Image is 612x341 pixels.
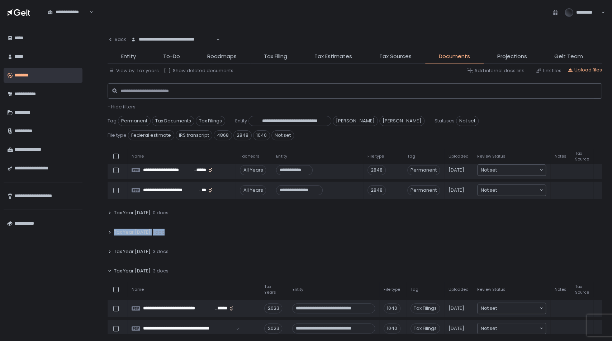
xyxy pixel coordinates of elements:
[384,303,400,313] div: 1040
[207,52,237,61] span: Roadmaps
[233,130,252,140] span: 2848
[153,248,169,255] span: 3 docs
[196,116,225,126] span: Tax Filings
[567,67,602,73] button: Upload files
[109,67,159,74] button: View by: Tax years
[449,187,464,193] span: [DATE]
[478,165,546,176] div: Search for option
[118,116,151,126] span: Permanent
[114,268,151,274] span: Tax Year [DATE]
[314,52,352,61] span: Tax Estimates
[121,52,136,61] span: Entity
[240,154,260,159] span: Tax Years
[264,303,282,313] div: 2023
[449,287,469,292] span: Uploaded
[407,154,415,159] span: Tag
[477,154,506,159] span: Review Status
[497,305,539,312] input: Search for option
[449,167,464,173] span: [DATE]
[497,187,539,194] input: Search for option
[407,165,440,175] span: Permanent
[554,52,583,61] span: Gelt Team
[108,132,127,139] span: File type
[108,118,117,124] span: Tag
[108,32,126,47] button: Back
[481,325,497,332] span: Not set
[367,154,384,159] span: File type
[253,130,270,140] span: 1040
[114,248,151,255] span: Tax Year [DATE]
[449,325,464,332] span: [DATE]
[555,287,566,292] span: Notes
[108,103,136,110] span: - Hide filters
[271,130,294,140] span: Not set
[48,15,89,23] input: Search for option
[108,104,136,110] button: - Hide filters
[536,67,561,74] button: Link files
[477,287,506,292] span: Review Status
[481,187,497,194] span: Not set
[497,52,527,61] span: Projections
[367,165,386,175] div: 2848
[176,130,212,140] span: IRS transcript
[132,287,144,292] span: Name
[240,185,266,195] div: All Years
[114,210,151,216] span: Tax Year [DATE]
[128,130,174,140] span: Federal estimate
[367,185,386,195] div: 2848
[108,36,126,43] div: Back
[478,323,546,334] div: Search for option
[439,52,470,61] span: Documents
[555,154,566,159] span: Notes
[481,305,497,312] span: Not set
[467,67,524,74] button: Add internal docs link
[497,325,539,332] input: Search for option
[481,167,497,174] span: Not set
[152,116,194,126] span: Tax Documents
[264,323,282,333] div: 2023
[240,165,266,175] div: All Years
[163,52,180,61] span: To-Do
[478,185,546,196] div: Search for option
[153,210,169,216] span: 0 docs
[478,303,546,314] div: Search for option
[126,32,220,47] div: Search for option
[411,323,440,333] span: Tax Filings
[384,323,400,333] div: 1040
[153,268,169,274] span: 3 docs
[456,116,479,126] span: Not set
[43,5,93,20] div: Search for option
[497,167,539,174] input: Search for option
[435,118,455,124] span: Statuses
[264,284,284,295] span: Tax Years
[411,287,418,292] span: Tag
[214,130,232,140] span: 4868
[575,151,589,162] span: Tax Source
[379,52,412,61] span: Tax Sources
[292,287,303,292] span: Entity
[449,305,464,312] span: [DATE]
[407,185,440,195] span: Permanent
[411,303,440,313] span: Tax Filings
[379,116,424,126] span: [PERSON_NAME]
[153,229,165,235] span: 1 doc
[276,154,287,159] span: Entity
[114,229,151,235] span: Tax Year [DATE]
[333,116,378,126] span: [PERSON_NAME]
[575,284,589,295] span: Tax Source
[131,43,215,50] input: Search for option
[264,52,287,61] span: Tax Filing
[132,154,144,159] span: Name
[235,118,247,124] span: Entity
[449,154,469,159] span: Uploaded
[384,287,400,292] span: File type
